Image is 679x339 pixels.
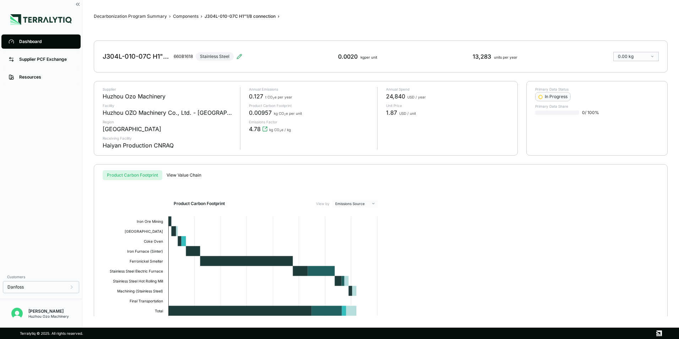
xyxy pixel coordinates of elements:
[19,74,74,80] div: Resources
[249,103,372,108] p: Product Carbon Footprint
[332,200,378,207] button: Emissions Source
[582,110,599,115] span: 0 / 100 %
[473,52,517,61] div: 13,283
[538,94,567,99] div: In Progress
[386,92,405,101] span: 24,840
[103,141,174,150] div: Haiyan Production CNRAQ
[249,87,372,91] p: Annual Emissions
[103,87,234,91] p: Supplier
[127,249,163,253] text: Iron Furnace (Sinter)
[9,305,26,322] button: Open user button
[103,108,234,117] div: Huzhou OZO Machinery Co., Ltd. - [GEOGRAPHIC_DATA]
[338,52,377,61] div: 0.0020
[386,108,397,117] span: 1.87
[94,14,167,19] button: Decarbonization Program Summary
[360,55,377,59] span: kg per unit
[279,129,281,133] sub: 2
[262,126,268,132] svg: View audit trail
[174,54,193,59] div: 660B1618
[169,14,171,19] span: ›
[265,95,292,99] span: t CO e per year
[103,125,161,133] div: [GEOGRAPHIC_DATA]
[386,103,509,108] p: Unit Price
[494,55,517,59] span: units per year
[28,308,69,314] div: [PERSON_NAME]
[399,111,416,115] span: USD / unit
[103,52,171,61] div: J304L-010-07C H1"1/8 connection
[284,113,286,116] sub: 2
[137,219,163,224] text: Iron Ore Mining
[249,120,372,124] p: Emissions Factor
[3,273,79,281] div: Customers
[386,87,509,91] p: Annual Spend
[117,289,163,294] text: Machining (Stainless Steel)
[249,92,263,101] span: 0.127
[278,14,279,19] span: ›
[130,299,163,303] text: Final Transportation
[249,125,261,133] span: 4.78
[103,170,659,180] div: s
[103,120,234,124] p: Region
[103,170,162,180] button: Product Carbon Footprint
[11,308,23,319] img: Kevan Liao
[273,97,275,100] sub: 2
[28,314,69,318] div: Huzhou Ozo Machinery
[162,170,206,180] button: View Value Chain
[535,87,659,91] p: Primary Data Status
[144,239,163,243] text: Coke Oven
[110,269,163,273] text: Stainless Steel Electric Furnace
[113,279,163,284] text: Stainless Steel Hot Rolling Mill
[7,284,24,290] span: Danfoss
[535,92,571,101] button: In Progress
[407,95,426,99] span: USD / year
[205,14,276,19] div: J304L-010-07C H1"1/8 connection
[249,108,272,117] span: 0.00957
[535,104,659,108] p: Primary Data Share
[19,56,74,62] div: Supplier PCF Exchange
[316,201,330,206] label: View by
[130,259,163,263] text: Ferronickel Smelter
[155,309,163,313] text: Total
[269,128,291,132] span: kg CO e / kg
[19,39,74,44] div: Dashboard
[201,14,202,19] span: ›
[173,14,199,19] div: Components
[103,136,234,140] p: Receiving Facility
[103,92,165,101] div: Huzhou Ozo Machinery
[274,111,302,115] span: kg CO e per unit
[174,201,225,206] h2: Product Carbon Footprint
[10,14,72,25] img: Logo
[125,229,163,233] text: [GEOGRAPHIC_DATA]
[103,103,234,108] p: Facility
[613,52,659,61] button: 0.00 kg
